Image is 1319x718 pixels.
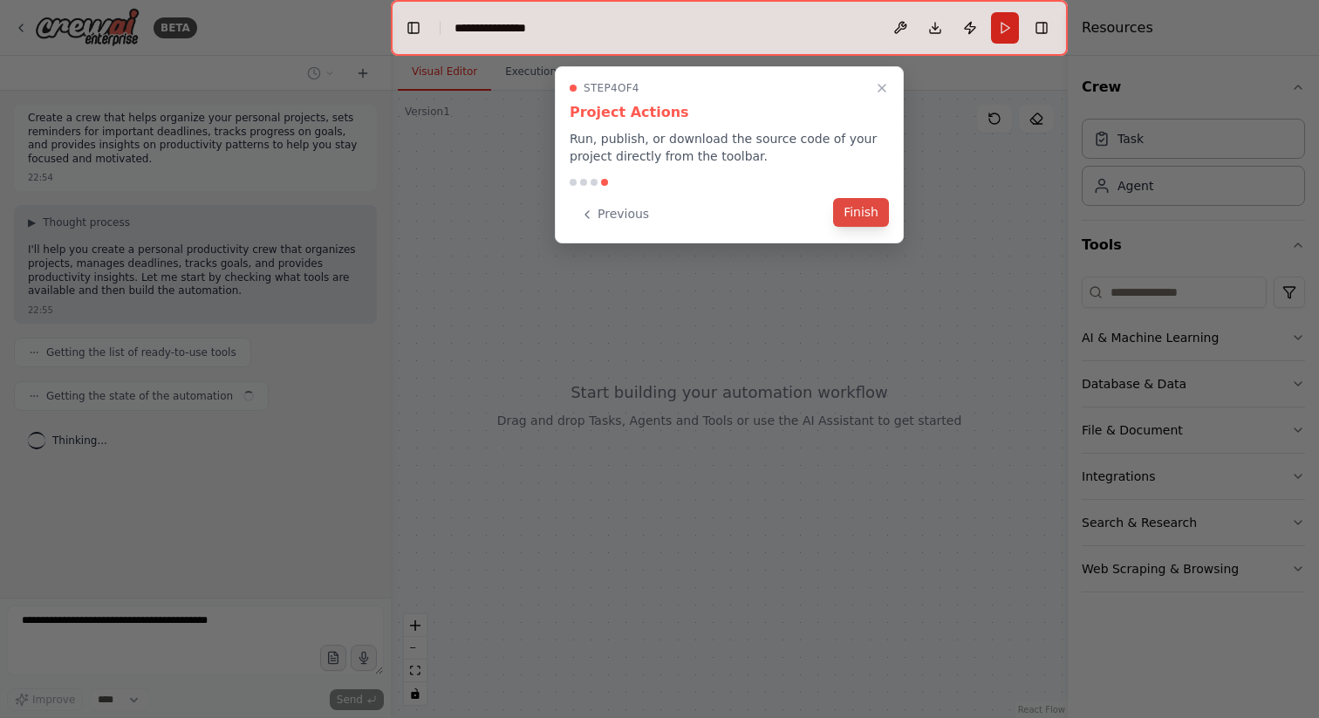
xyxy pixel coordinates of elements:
[401,16,426,40] button: Hide left sidebar
[570,200,659,229] button: Previous
[570,102,889,123] h3: Project Actions
[570,130,889,165] p: Run, publish, or download the source code of your project directly from the toolbar.
[833,198,889,227] button: Finish
[584,81,639,95] span: Step 4 of 4
[871,78,892,99] button: Close walkthrough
